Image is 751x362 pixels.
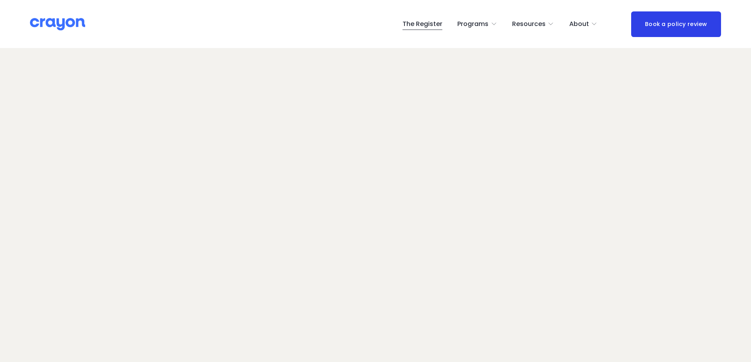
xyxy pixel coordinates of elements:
img: Crayon [30,17,85,31]
a: Book a policy review [631,11,721,37]
a: folder dropdown [569,18,598,30]
span: Programs [457,19,488,30]
span: About [569,19,589,30]
a: folder dropdown [457,18,497,30]
a: The Register [403,18,442,30]
a: folder dropdown [512,18,554,30]
span: Resources [512,19,546,30]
